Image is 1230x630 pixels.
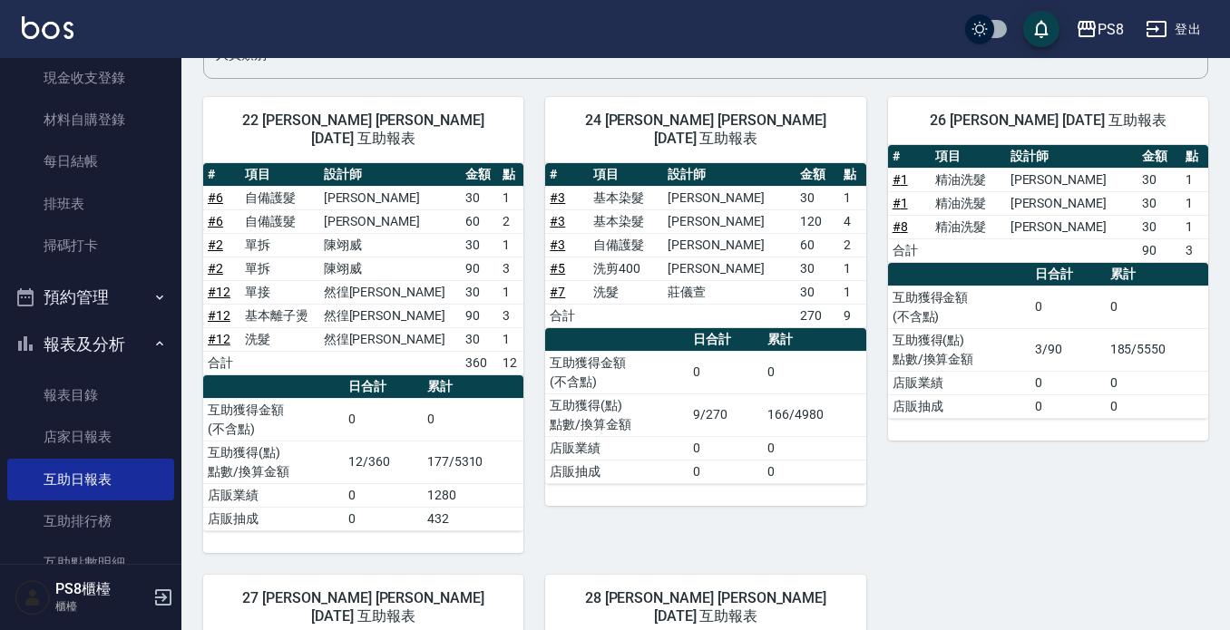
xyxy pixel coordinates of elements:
[319,327,461,351] td: 然徨[PERSON_NAME]
[839,304,866,327] td: 9
[203,351,240,374] td: 合計
[688,436,763,460] td: 0
[545,436,688,460] td: 店販業績
[208,190,223,205] a: #6
[203,163,523,375] table: a dense table
[344,375,423,399] th: 日合計
[839,257,866,280] td: 1
[796,209,839,233] td: 120
[1030,371,1105,394] td: 0
[319,280,461,304] td: 然徨[PERSON_NAME]
[203,163,240,187] th: #
[839,209,866,233] td: 4
[763,460,865,483] td: 0
[1181,215,1208,238] td: 1
[663,280,796,304] td: 莊儀萱
[1181,145,1208,169] th: 點
[7,416,174,458] a: 店家日報表
[240,280,319,304] td: 單接
[7,183,174,225] a: 排班表
[423,398,524,441] td: 0
[319,257,461,280] td: 陳翊威
[1137,215,1181,238] td: 30
[893,172,908,187] a: #1
[7,274,174,321] button: 預約管理
[550,261,565,276] a: #5
[240,233,319,257] td: 單拆
[1106,371,1208,394] td: 0
[545,163,589,187] th: #
[208,214,223,228] a: #6
[319,233,461,257] td: 陳翊威
[498,280,523,304] td: 1
[663,233,796,257] td: [PERSON_NAME]
[1106,394,1208,418] td: 0
[545,163,865,328] table: a dense table
[203,483,344,507] td: 店販業績
[545,460,688,483] td: 店販抽成
[688,460,763,483] td: 0
[1006,191,1138,215] td: [PERSON_NAME]
[663,186,796,209] td: [PERSON_NAME]
[688,351,763,393] td: 0
[839,233,866,257] td: 2
[545,328,865,484] table: a dense table
[763,436,865,460] td: 0
[688,328,763,352] th: 日合計
[1106,286,1208,328] td: 0
[7,321,174,368] button: 報表及分析
[888,145,1208,263] table: a dense table
[888,328,1031,371] td: 互助獲得(點) 點數/換算金額
[1137,238,1181,262] td: 90
[461,233,498,257] td: 30
[1138,13,1208,46] button: 登出
[1030,263,1105,286] th: 日合計
[55,598,148,615] p: 櫃檯
[344,507,423,530] td: 0
[423,375,524,399] th: 累計
[1006,215,1138,238] td: [PERSON_NAME]
[893,196,908,210] a: #1
[888,394,1031,418] td: 店販抽成
[910,111,1186,130] span: 26 [PERSON_NAME] [DATE] 互助報表
[589,257,663,280] td: 洗剪400
[1137,145,1181,169] th: 金額
[498,327,523,351] td: 1
[7,99,174,141] a: 材料自購登錄
[567,589,844,625] span: 28 [PERSON_NAME] [PERSON_NAME] [DATE] 互助報表
[545,351,688,393] td: 互助獲得金額 (不含點)
[203,441,344,483] td: 互助獲得(點) 點數/換算金額
[461,209,498,233] td: 60
[1030,328,1105,371] td: 3/90
[550,237,565,252] a: #3
[888,263,1208,419] table: a dense table
[461,327,498,351] td: 30
[888,286,1031,328] td: 互助獲得金額 (不含點)
[763,328,865,352] th: 累計
[15,579,51,615] img: Person
[888,145,932,169] th: #
[1006,145,1138,169] th: 設計師
[461,163,498,187] th: 金額
[7,57,174,99] a: 現金收支登錄
[839,186,866,209] td: 1
[7,225,174,267] a: 掃碼打卡
[1006,168,1138,191] td: [PERSON_NAME]
[893,219,908,234] a: #8
[344,441,423,483] td: 12/360
[1106,328,1208,371] td: 185/5550
[839,163,866,187] th: 點
[663,257,796,280] td: [PERSON_NAME]
[545,304,589,327] td: 合計
[461,280,498,304] td: 30
[1181,168,1208,191] td: 1
[931,145,1005,169] th: 項目
[589,233,663,257] td: 自備護髮
[589,209,663,233] td: 基本染髮
[1106,263,1208,286] th: 累計
[461,351,498,374] td: 360
[1181,238,1208,262] td: 3
[240,304,319,327] td: 基本離子燙
[589,280,663,304] td: 洗髮
[225,589,502,625] span: 27 [PERSON_NAME] [PERSON_NAME][DATE] 互助報表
